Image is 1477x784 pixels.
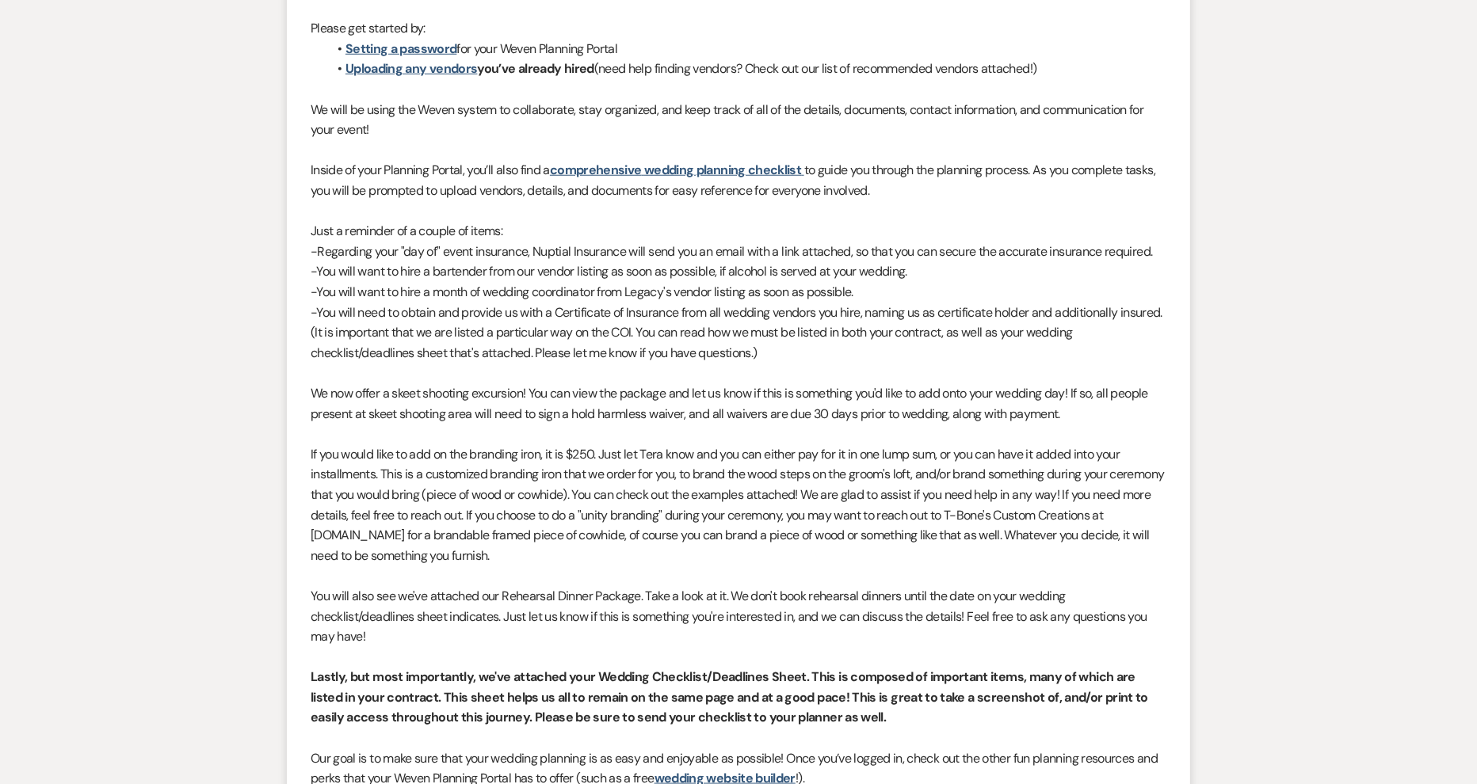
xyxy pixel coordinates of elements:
a: comprehensive [550,162,642,178]
a: Uploading any vendors [345,60,478,77]
p: Inside of your Planning Portal, you’ll also find a to guide you through the planning process. As ... [311,160,1166,200]
strong: Lastly, but most importantly, we've attached your Wedding Checklist/Deadlines Sheet. This is comp... [311,668,1148,725]
p: You will also see we've attached our Rehearsal Dinner Package. Take a look at it. We don't book r... [311,586,1166,647]
p: -You will want to hire a bartender from our vendor listing as soon as possible, if alcohol is ser... [311,261,1166,282]
p: Just a reminder of a couple of items: [311,221,1166,242]
p: We will be using the Weven system to collaborate, stay organized, and keep track of all of the de... [311,100,1166,140]
a: Setting a password [345,40,456,57]
a: wedding planning checklist [644,162,801,178]
strong: you’ve already hired [345,60,594,77]
li: for your Weven Planning Portal [326,39,1166,59]
p: Please get started by: [311,18,1166,39]
li: (need help finding vendors? Check out our list of recommended vendors attached!) [326,59,1166,79]
p: -Regarding your "day of" event insurance, Nuptial Insurance will send you an email with a link at... [311,242,1166,262]
p: -You will want to hire a month of wedding coordinator from Legacy's vendor listing as soon as pos... [311,282,1166,303]
p: We now offer a skeet shooting excursion! You can view the package and let us know if this is some... [311,383,1166,424]
p: -You will need to obtain and provide us with a Certificate of Insurance from all wedding vendors ... [311,303,1166,363]
p: If you would like to add on the branding iron, it is $250. Just let Tera know and you can either ... [311,444,1166,566]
